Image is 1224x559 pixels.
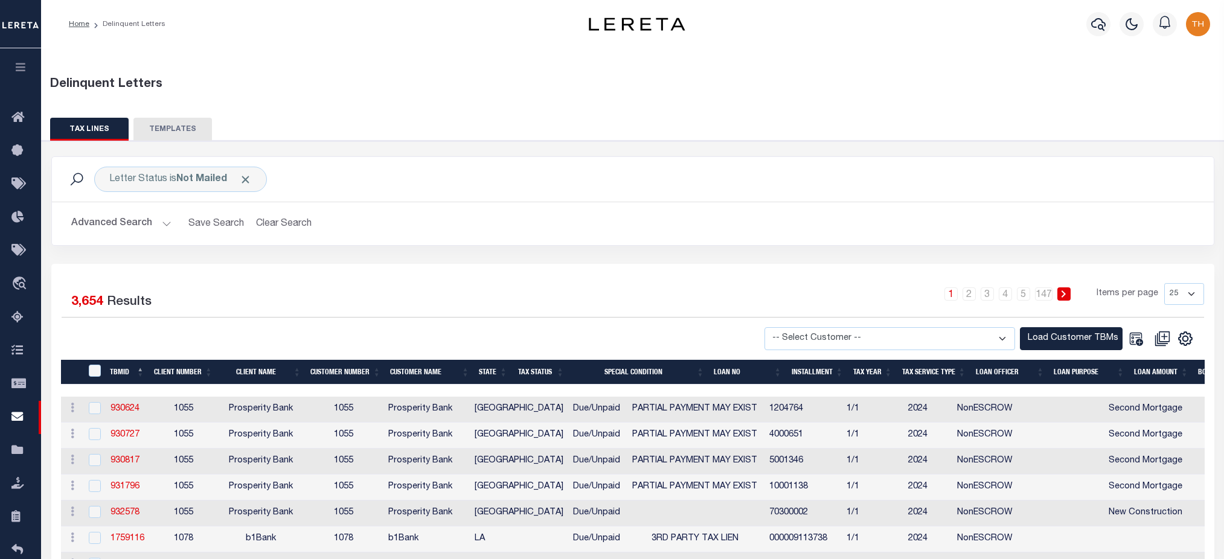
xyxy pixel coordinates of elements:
th: LOAN AMOUNT: activate to sort column ascending [1129,360,1193,385]
td: [GEOGRAPHIC_DATA] [470,449,568,474]
td: 2024 [903,397,952,423]
span: Items per page [1097,287,1158,301]
th: Installment: activate to sort column ascending [787,360,848,385]
span: 1055 [334,482,353,491]
a: 930817 [111,456,139,465]
span: Prosperity Bank [229,508,293,517]
td: 2024 [903,423,952,449]
td: NonESCROW [952,397,1026,423]
button: Load Customer TBMs [1020,327,1123,351]
span: Due/Unpaid [573,482,620,491]
th: Special Condition: activate to sort column ascending [569,360,709,385]
th: Tax Year: activate to sort column ascending [848,360,897,385]
td: Second Mortgage [1104,449,1187,474]
label: Results [107,293,152,312]
li: Delinquent Letters [89,19,165,30]
span: 1055 [334,508,353,517]
a: 2 [963,287,976,301]
span: Due/Unpaid [573,404,620,413]
td: 5001346 [764,449,842,474]
td: NonESCROW [952,423,1026,449]
a: 1 [944,287,958,301]
td: 2024 [903,526,952,552]
button: TEMPLATES [133,118,212,141]
td: [GEOGRAPHIC_DATA] [470,474,568,500]
span: 1055 [334,456,353,465]
button: Advanced Search [71,212,171,235]
td: 2024 [903,500,952,526]
a: Home [69,21,89,28]
span: 1055 [334,430,353,439]
div: Letter Status is [94,167,267,192]
span: Due/Unpaid [573,456,620,465]
a: 930727 [111,430,139,439]
span: Due/Unpaid [573,508,620,517]
td: Prosperity Bank [383,423,470,449]
td: NonESCROW [952,500,1026,526]
th: Tax Status: activate to sort column ascending [512,360,569,385]
th: LOAN PURPOSE: activate to sort column ascending [1049,360,1129,385]
td: 1/1 [842,397,903,423]
span: 1055 [174,456,193,465]
a: 1759116 [111,534,144,543]
th: Client Name: activate to sort column ascending [217,360,306,385]
span: Prosperity Bank [229,430,293,439]
td: Second Mortgage [1104,474,1187,500]
a: 3 [981,287,994,301]
th: Customer Number: activate to sort column ascending [306,360,385,385]
span: 1055 [174,404,193,413]
td: [GEOGRAPHIC_DATA] [470,397,568,423]
th: LOAN OFFICER: activate to sort column ascending [971,360,1049,385]
td: Prosperity Bank [383,500,470,526]
th: Tax Service Type: activate to sort column ascending [897,360,971,385]
td: 10001138 [764,474,842,500]
img: svg+xml;base64,PHN2ZyB4bWxucz0iaHR0cDovL3d3dy53My5vcmcvMjAwMC9zdmciIHBvaW50ZXItZXZlbnRzPSJub25lIi... [1186,12,1210,36]
td: 2024 [903,449,952,474]
a: 147 [1035,287,1053,301]
span: Click to Remove [239,173,252,186]
td: Prosperity Bank [383,449,470,474]
span: PARTIAL PAYMENT MAY EXIST [632,456,757,465]
span: Prosperity Bank [229,404,293,413]
a: 4 [999,287,1012,301]
span: b1Bank [246,534,276,543]
th: Client Number: activate to sort column ascending [149,360,217,385]
td: Prosperity Bank [383,397,470,423]
img: logo-dark.svg [589,18,685,31]
div: Delinquent Letters [50,75,1216,94]
i: travel_explore [11,276,31,292]
td: 4000651 [764,423,842,449]
span: Prosperity Bank [229,456,293,465]
th: LOAN NO: activate to sort column ascending [709,360,786,385]
td: 70300002 [764,500,842,526]
span: Due/Unpaid [573,430,620,439]
span: 3,654 [71,296,103,308]
a: 932578 [111,508,139,517]
td: New Construction [1104,500,1187,526]
td: NonESCROW [952,474,1026,500]
span: Prosperity Bank [229,482,293,491]
b: Not Mailed [176,174,227,184]
span: 1055 [174,508,193,517]
span: 1078 [334,534,353,543]
th: STATE: activate to sort column ascending [474,360,512,385]
a: 930624 [111,404,139,413]
td: 2024 [903,474,952,500]
td: 000009113738 [764,526,842,552]
span: 1055 [174,430,193,439]
td: [GEOGRAPHIC_DATA] [470,423,568,449]
td: 1/1 [842,449,903,474]
button: TAX LINES [50,118,129,141]
th: Customer Name: activate to sort column ascending [385,360,474,385]
td: NonESCROW [952,526,1026,552]
td: Prosperity Bank [383,474,470,500]
span: 1078 [174,534,193,543]
button: Clear Search [251,212,317,235]
td: Second Mortgage [1104,397,1187,423]
td: 1204764 [764,397,842,423]
span: PARTIAL PAYMENT MAY EXIST [632,404,757,413]
td: Second Mortgage [1104,423,1187,449]
a: 931796 [111,482,139,491]
td: LA [470,526,568,552]
td: NonESCROW [952,449,1026,474]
